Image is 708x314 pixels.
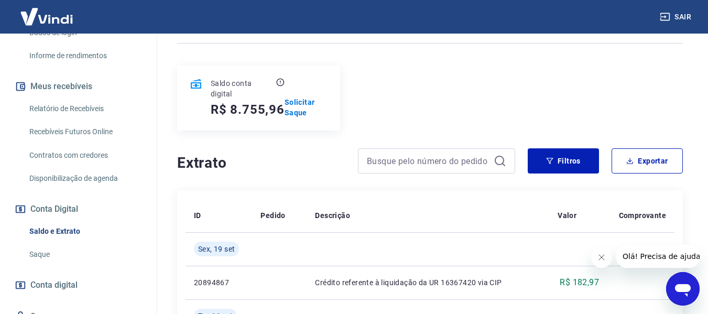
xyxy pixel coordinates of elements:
[666,272,700,306] iframe: Botão para abrir a janela de mensagens
[25,145,144,166] a: Contratos com credores
[25,98,144,120] a: Relatório de Recebíveis
[591,247,612,268] iframe: Fechar mensagem
[13,198,144,221] button: Conta Digital
[211,101,285,118] h5: R$ 8.755,96
[25,168,144,189] a: Disponibilização de agenda
[25,45,144,67] a: Informe de rendimentos
[658,7,695,27] button: Sair
[616,245,700,268] iframe: Mensagem da empresa
[30,278,78,293] span: Conta digital
[528,148,599,174] button: Filtros
[6,7,88,16] span: Olá! Precisa de ajuda?
[315,210,350,221] p: Descrição
[558,210,576,221] p: Valor
[194,210,201,221] p: ID
[260,210,285,221] p: Pedido
[198,244,235,254] span: Sex, 19 set
[25,221,144,242] a: Saldo e Extrato
[25,244,144,265] a: Saque
[13,75,144,98] button: Meus recebíveis
[194,277,244,288] p: 20894867
[177,153,345,174] h4: Extrato
[560,276,599,289] p: R$ 182,97
[13,1,81,33] img: Vindi
[211,78,274,99] p: Saldo conta digital
[367,153,489,169] input: Busque pelo número do pedido
[315,277,541,288] p: Crédito referente à liquidação da UR 16367420 via CIP
[13,274,144,297] a: Conta digital
[285,97,328,118] a: Solicitar Saque
[25,121,144,143] a: Recebíveis Futuros Online
[619,210,666,221] p: Comprovante
[612,148,683,174] button: Exportar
